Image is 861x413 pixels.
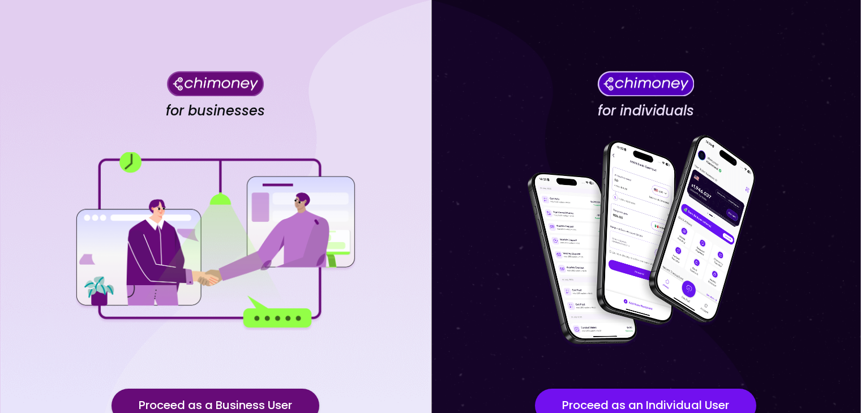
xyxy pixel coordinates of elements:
[597,71,694,96] img: Chimoney for individuals
[74,152,357,330] img: for businesses
[167,71,264,96] img: Chimoney for businesses
[598,102,694,119] h4: for individuals
[504,128,787,355] img: for individuals
[166,102,265,119] h4: for businesses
